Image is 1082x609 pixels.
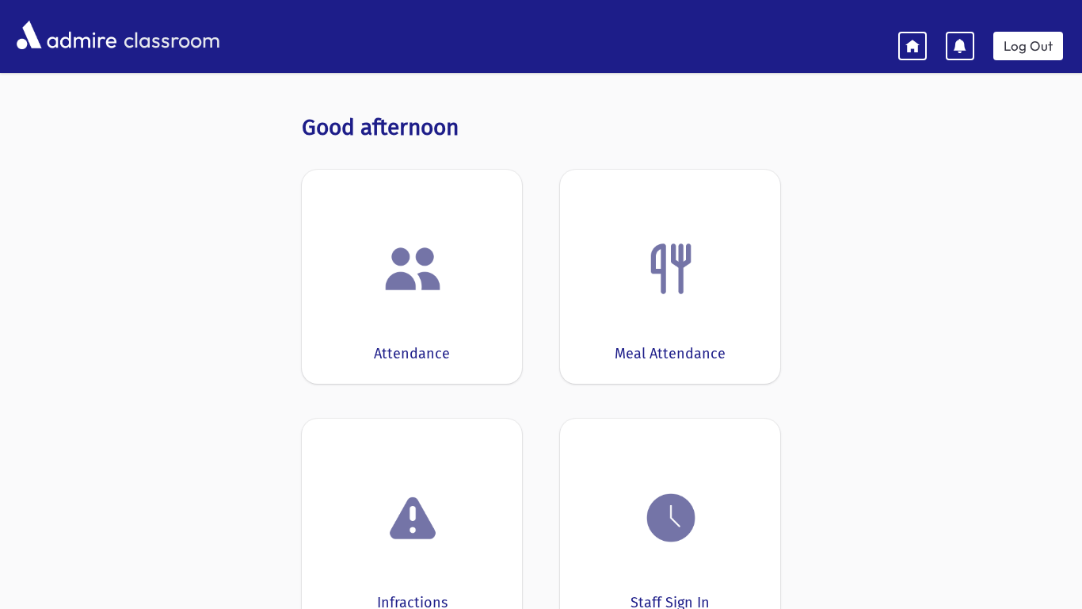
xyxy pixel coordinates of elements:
[641,488,701,548] img: clock.png
[302,114,780,141] h3: Good afternoon
[374,343,450,365] div: Attendance
[993,32,1063,60] a: Log Out
[13,17,120,53] img: AdmirePro
[383,239,443,299] img: users.png
[641,239,701,299] img: Fork.png
[383,491,443,551] img: exclamation.png
[615,343,726,365] div: Meal Attendance
[120,14,220,56] span: classroom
